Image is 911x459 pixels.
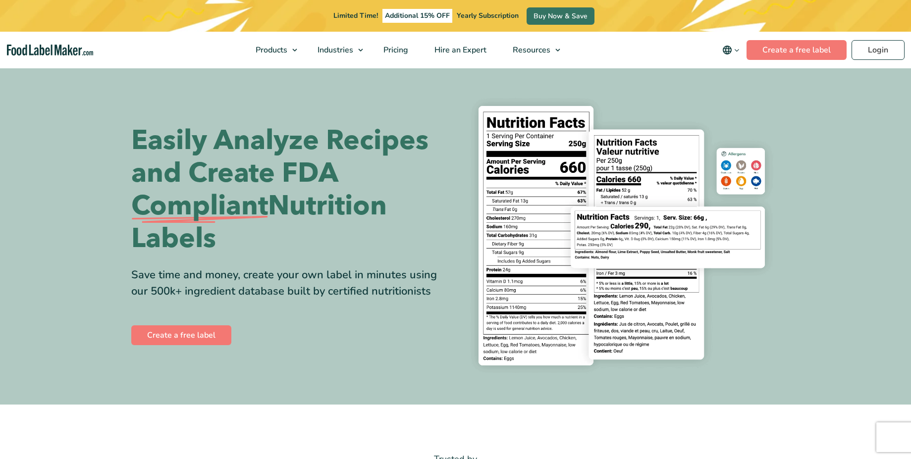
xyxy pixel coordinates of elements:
[747,40,847,60] a: Create a free label
[131,124,448,255] h1: Easily Analyze Recipes and Create FDA Nutrition Labels
[315,45,354,55] span: Industries
[371,32,419,68] a: Pricing
[131,190,268,222] span: Compliant
[852,40,905,60] a: Login
[500,32,565,68] a: Resources
[380,45,409,55] span: Pricing
[243,32,302,68] a: Products
[422,32,497,68] a: Hire an Expert
[253,45,288,55] span: Products
[305,32,368,68] a: Industries
[333,11,378,20] span: Limited Time!
[527,7,594,25] a: Buy Now & Save
[131,325,231,345] a: Create a free label
[510,45,551,55] span: Resources
[382,9,452,23] span: Additional 15% OFF
[431,45,487,55] span: Hire an Expert
[131,267,448,300] div: Save time and money, create your own label in minutes using our 500k+ ingredient database built b...
[457,11,519,20] span: Yearly Subscription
